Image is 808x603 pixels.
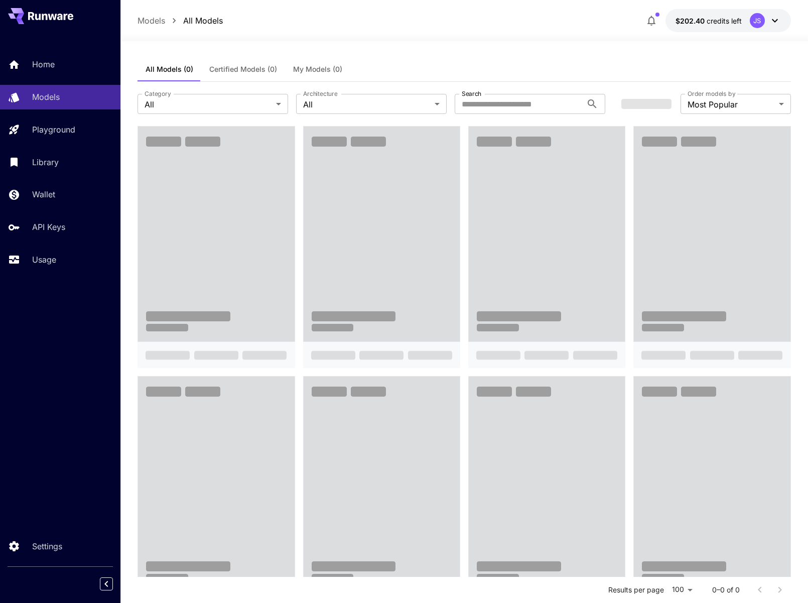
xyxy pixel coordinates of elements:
span: All [145,98,272,110]
label: Search [462,89,481,98]
p: Models [32,91,60,103]
a: Models [138,15,165,27]
p: Wallet [32,188,55,200]
span: $202.40 [676,17,707,25]
span: credits left [707,17,742,25]
div: $202.4032 [676,16,742,26]
p: Settings [32,540,62,552]
label: Category [145,89,171,98]
label: Order models by [688,89,735,98]
nav: breadcrumb [138,15,223,27]
div: 100 [668,582,696,597]
div: JS [750,13,765,28]
span: All [303,98,431,110]
a: All Models [183,15,223,27]
label: Architecture [303,89,337,98]
div: Collapse sidebar [107,575,120,593]
p: Results per page [608,585,664,595]
span: Most Popular [688,98,775,110]
button: Collapse sidebar [100,577,113,590]
p: 0–0 of 0 [712,585,740,595]
p: Playground [32,124,75,136]
span: My Models (0) [293,65,342,74]
p: API Keys [32,221,65,233]
p: Usage [32,254,56,266]
span: All Models (0) [146,65,193,74]
span: Certified Models (0) [209,65,277,74]
p: Home [32,58,55,70]
p: Library [32,156,59,168]
button: $202.4032JS [665,9,791,32]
